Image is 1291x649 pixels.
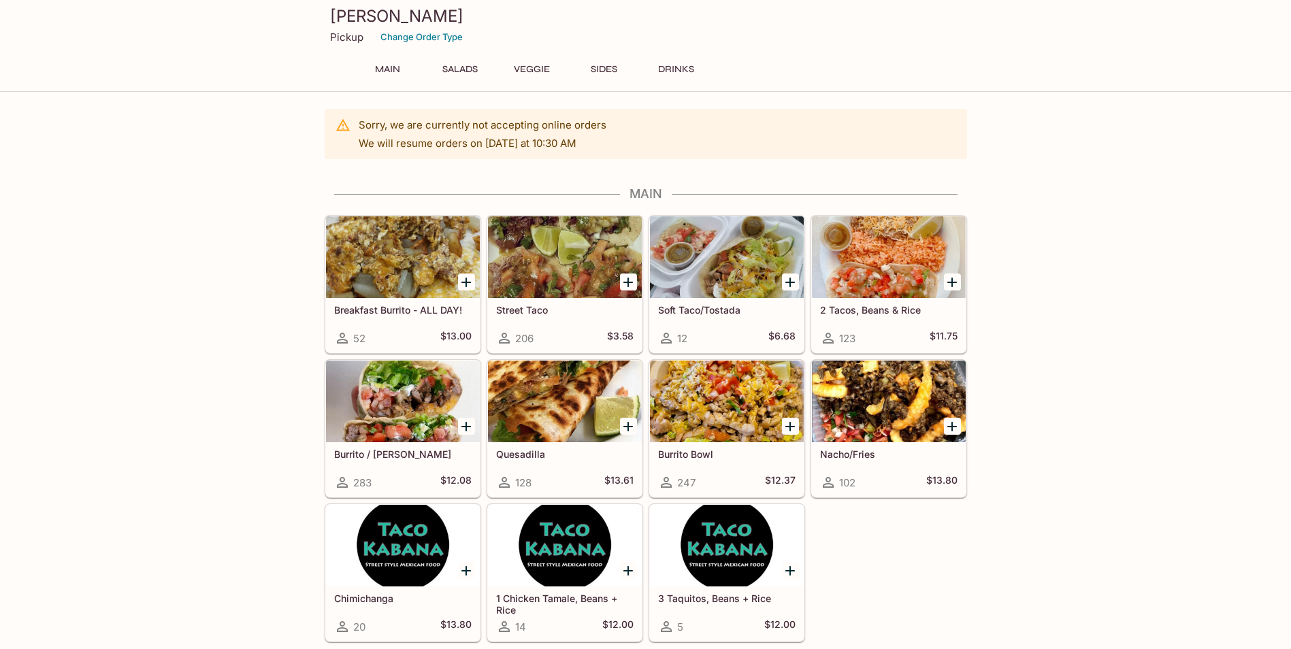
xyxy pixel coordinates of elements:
button: Add Nacho/Fries [944,418,961,435]
h3: [PERSON_NAME] [330,5,962,27]
a: Soft Taco/Tostada12$6.68 [649,216,804,353]
div: Breakfast Burrito - ALL DAY! [326,216,480,298]
h5: Chimichanga [334,593,472,604]
h4: Main [325,186,967,201]
a: Breakfast Burrito - ALL DAY!52$13.00 [325,216,480,353]
h5: 3 Taquitos, Beans + Rice [658,593,796,604]
div: Burrito Bowl [650,361,804,442]
span: 5 [677,620,683,633]
p: Sorry, we are currently not accepting online orders [359,118,606,131]
div: Burrito / Cali Burrito [326,361,480,442]
span: 123 [839,332,855,345]
div: Soft Taco/Tostada [650,216,804,298]
button: Add 1 Chicken Tamale, Beans + Rice [620,562,637,579]
span: 206 [515,332,534,345]
h5: Quesadilla [496,448,634,460]
button: Drinks [646,60,707,79]
h5: Street Taco [496,304,634,316]
button: Add Soft Taco/Tostada [782,273,799,290]
button: Add Burrito / Cali Burrito [458,418,475,435]
p: We will resume orders on [DATE] at 10:30 AM [359,137,606,150]
a: 1 Chicken Tamale, Beans + Rice14$12.00 [487,504,642,642]
h5: $12.37 [765,474,796,490]
span: 52 [353,332,365,345]
span: 12 [677,332,687,345]
button: Main [357,60,419,79]
h5: $12.00 [764,618,796,635]
h5: Soft Taco/Tostada [658,304,796,316]
h5: $13.80 [440,618,472,635]
a: 2 Tacos, Beans & Rice123$11.75 [811,216,966,353]
a: Burrito / [PERSON_NAME]283$12.08 [325,360,480,497]
button: Add Burrito Bowl [782,418,799,435]
a: Chimichanga20$13.80 [325,504,480,642]
h5: Burrito Bowl [658,448,796,460]
button: Add Chimichanga [458,562,475,579]
h5: $6.68 [768,330,796,346]
div: Chimichanga [326,505,480,586]
button: Add Street Taco [620,273,637,290]
h5: Burrito / [PERSON_NAME] [334,448,472,460]
span: 128 [515,476,532,489]
h5: $12.00 [602,618,634,635]
div: 2 Tacos, Beans & Rice [812,216,966,298]
h5: Nacho/Fries [820,448,958,460]
a: Street Taco206$3.58 [487,216,642,353]
a: Quesadilla128$13.61 [487,360,642,497]
div: 3 Taquitos, Beans + Rice [650,505,804,586]
h5: $13.80 [926,474,958,490]
p: Pickup [330,31,363,44]
h5: $3.58 [607,330,634,346]
h5: Breakfast Burrito - ALL DAY! [334,304,472,316]
div: Nacho/Fries [812,361,966,442]
button: Change Order Type [374,27,469,48]
div: Quesadilla [488,361,642,442]
a: 3 Taquitos, Beans + Rice5$12.00 [649,504,804,642]
button: Add 2 Tacos, Beans & Rice [944,273,961,290]
h5: $11.75 [930,330,958,346]
span: 283 [353,476,372,489]
button: Add Breakfast Burrito - ALL DAY! [458,273,475,290]
a: Nacho/Fries102$13.80 [811,360,966,497]
span: 20 [353,620,365,633]
h5: $12.08 [440,474,472,490]
button: Add 3 Taquitos, Beans + Rice [782,562,799,579]
h5: $13.61 [604,474,634,490]
h5: 1 Chicken Tamale, Beans + Rice [496,593,634,615]
div: Street Taco [488,216,642,298]
a: Burrito Bowl247$12.37 [649,360,804,497]
h5: 2 Tacos, Beans & Rice [820,304,958,316]
span: 14 [515,620,526,633]
button: Salads [429,60,491,79]
span: 102 [839,476,855,489]
span: 247 [677,476,696,489]
div: 1 Chicken Tamale, Beans + Rice [488,505,642,586]
button: Add Quesadilla [620,418,637,435]
h5: $13.00 [440,330,472,346]
button: Veggie [502,60,563,79]
button: Sides [574,60,635,79]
